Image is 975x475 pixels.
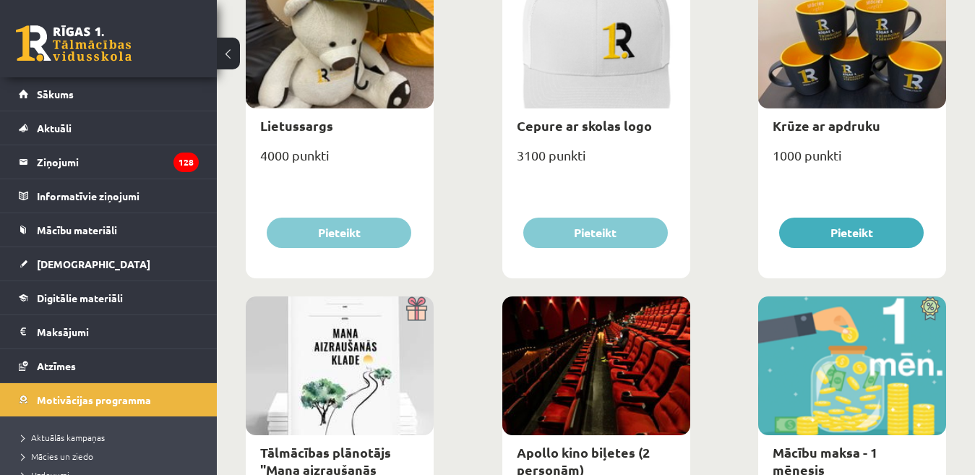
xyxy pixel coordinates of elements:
a: Rīgas 1. Tālmācības vidusskola [16,25,132,61]
button: Pieteikt [523,218,668,248]
legend: Informatīvie ziņojumi [37,179,199,213]
span: [DEMOGRAPHIC_DATA] [37,257,150,270]
i: 128 [173,153,199,172]
span: Atzīmes [37,359,76,372]
div: 4000 punkti [246,143,434,179]
legend: Maksājumi [37,315,199,348]
button: Pieteikt [267,218,411,248]
a: Cepure ar skolas logo [517,117,652,134]
legend: Ziņojumi [37,145,199,179]
span: Mācies un ziedo [22,450,93,462]
a: Motivācijas programma [19,383,199,416]
span: Mācību materiāli [37,223,117,236]
span: Aktuāli [37,121,72,134]
a: Informatīvie ziņojumi [19,179,199,213]
a: Atzīmes [19,349,199,382]
a: Digitālie materiāli [19,281,199,314]
a: Mācies un ziedo [22,450,202,463]
div: 1000 punkti [758,143,946,179]
img: Atlaide [914,296,946,321]
a: Maksājumi [19,315,199,348]
a: Aktuāli [19,111,199,145]
a: Mācību materiāli [19,213,199,247]
a: Ziņojumi128 [19,145,199,179]
a: Aktuālās kampaņas [22,431,202,444]
span: Digitālie materiāli [37,291,123,304]
span: Sākums [37,87,74,100]
button: Pieteikt [779,218,924,248]
div: 3100 punkti [502,143,690,179]
span: Aktuālās kampaņas [22,432,105,443]
span: Motivācijas programma [37,393,151,406]
a: [DEMOGRAPHIC_DATA] [19,247,199,281]
a: Krūze ar apdruku [773,117,880,134]
a: Sākums [19,77,199,111]
a: Lietussargs [260,117,333,134]
img: Dāvana ar pārsteigumu [401,296,434,321]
